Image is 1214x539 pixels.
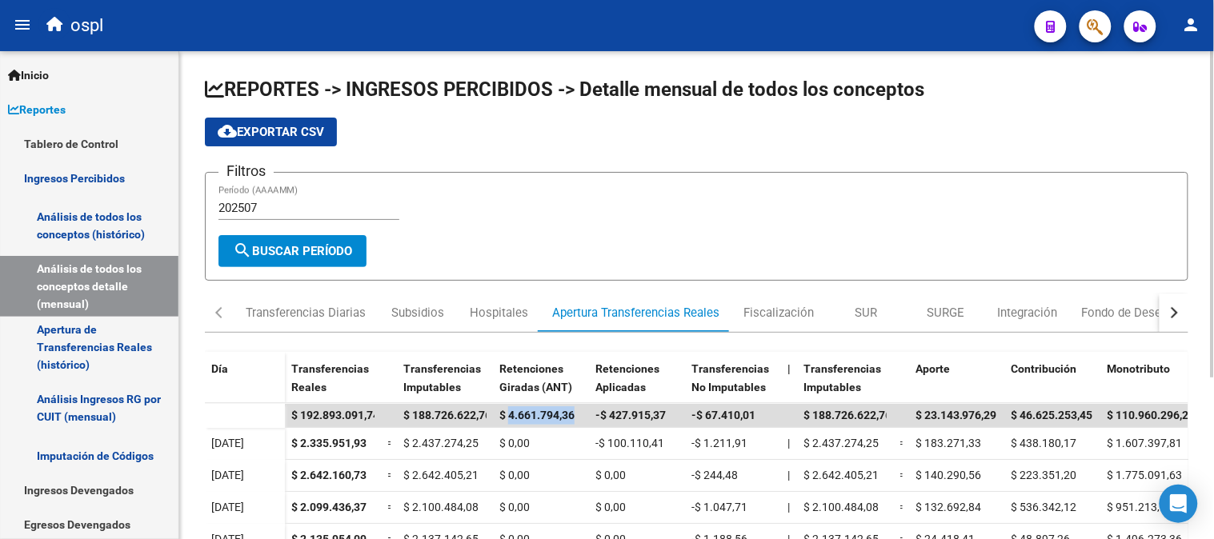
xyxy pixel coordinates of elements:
span: Buscar Período [233,244,352,258]
span: $ 110.960.296,21 [1108,409,1196,421]
span: -$ 100.110,41 [595,437,664,449]
span: $ 438.180,17 [1012,437,1077,449]
span: $ 192.893.091,74 [291,409,379,421]
span: Transferencias Imputables [403,362,481,393]
span: $ 1.775.091,63 [1108,469,1183,481]
datatable-header-cell: Retenciones Giradas (ANT) [493,352,589,419]
span: $ 183.271,33 [916,437,981,449]
span: Día [211,362,228,375]
span: Aporte [916,362,950,375]
span: $ 0,00 [595,469,626,481]
span: $ 4.661.794,36 [499,409,575,421]
span: = [899,501,906,513]
span: [DATE] [211,437,244,449]
mat-icon: cloud_download [218,122,237,141]
div: Apertura Transferencias Reales [552,304,719,321]
span: Inicio [8,66,49,84]
span: $ 951.213,51 [1108,501,1173,513]
span: Contribución [1012,362,1077,375]
span: $ 23.143.976,29 [916,409,997,421]
span: -$ 244,48 [691,469,738,481]
span: $ 0,00 [499,501,530,513]
span: -$ 1.211,91 [691,437,747,449]
span: | [787,469,790,481]
button: Buscar Período [218,235,367,267]
span: [DATE] [211,501,244,513]
span: | [787,437,790,449]
span: Retenciones Giradas (ANT) [499,362,572,393]
span: Retenciones Aplicadas [595,362,659,393]
h3: Filtros [218,160,274,182]
span: $ 188.726.622,76 [403,409,491,421]
div: Fiscalización [743,304,814,321]
mat-icon: person [1182,15,1201,34]
div: Hospitales [470,304,528,321]
div: Subsidios [391,304,444,321]
span: $ 2.099.436,37 [291,501,367,513]
datatable-header-cell: Monotributo [1101,352,1197,419]
span: = [387,501,394,513]
mat-icon: search [233,241,252,260]
datatable-header-cell: Día [205,352,285,419]
span: $ 2.437.274,25 [403,437,479,449]
datatable-header-cell: Transferencias Reales [285,352,381,419]
span: Monotributo [1108,362,1171,375]
span: $ 2.642.160,73 [291,469,367,481]
div: SUR [855,304,877,321]
span: Exportar CSV [218,125,324,139]
span: $ 46.625.253,45 [1012,409,1093,421]
span: [DATE] [211,469,244,481]
span: ospl [70,8,103,43]
span: -$ 427.915,37 [595,409,666,421]
span: $ 2.642.405,21 [803,469,879,481]
span: REPORTES -> INGRESOS PERCIBIDOS -> Detalle mensual de todos los conceptos [205,78,924,101]
span: $ 2.437.274,25 [803,437,879,449]
span: | [787,501,790,513]
datatable-header-cell: Retenciones Aplicadas [589,352,685,419]
span: $ 2.335.951,93 [291,437,367,449]
span: = [899,469,906,481]
button: Exportar CSV [205,118,337,146]
datatable-header-cell: Transferencias Imputables [797,352,893,419]
datatable-header-cell: Contribución [1005,352,1101,419]
div: Transferencias Diarias [246,304,366,321]
datatable-header-cell: Transferencias No Imputables [685,352,781,419]
span: | [787,362,791,375]
span: $ 0,00 [595,501,626,513]
span: $ 2.642.405,21 [403,469,479,481]
span: Transferencias Imputables [803,362,881,393]
span: = [387,437,394,449]
span: $ 0,00 [499,437,530,449]
div: SURGE [928,304,965,321]
span: $ 2.100.484,08 [803,501,879,513]
span: Transferencias Reales [291,362,369,393]
datatable-header-cell: Aporte [909,352,1005,419]
span: $ 132.692,84 [916,501,981,513]
span: $ 2.100.484,08 [403,501,479,513]
span: $ 536.342,12 [1012,501,1077,513]
span: $ 1.607.397,81 [1108,437,1183,449]
span: $ 140.290,56 [916,469,981,481]
span: Reportes [8,101,66,118]
mat-icon: menu [13,15,32,34]
div: Fondo de Desempleo [1082,304,1196,321]
span: Transferencias No Imputables [691,362,769,393]
span: -$ 1.047,71 [691,501,747,513]
span: -$ 67.410,01 [691,409,755,421]
span: = [899,437,906,449]
span: $ 0,00 [499,469,530,481]
span: $ 188.726.622,76 [803,409,891,421]
span: = [387,469,394,481]
div: Open Intercom Messenger [1160,485,1198,523]
datatable-header-cell: | [781,352,797,419]
span: $ 223.351,20 [1012,469,1077,481]
div: Integración [998,304,1058,321]
datatable-header-cell: Transferencias Imputables [397,352,493,419]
